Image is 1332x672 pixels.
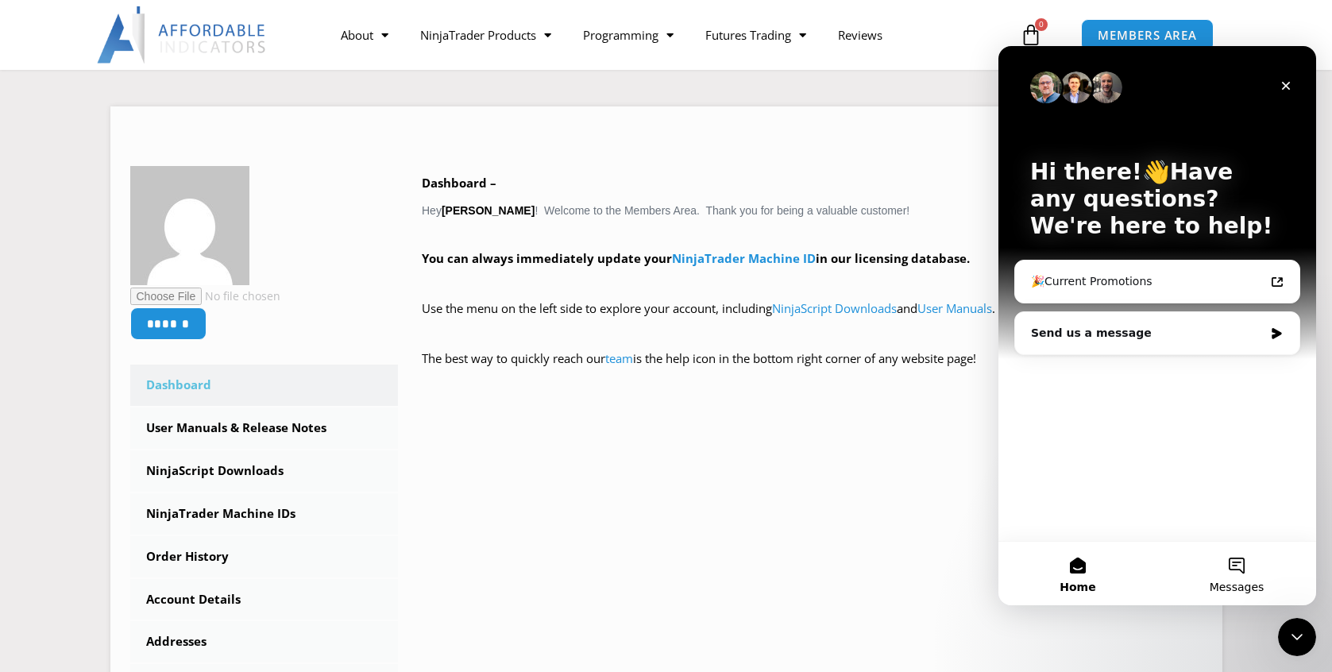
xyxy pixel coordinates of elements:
iframe: Intercom live chat [998,46,1316,605]
a: User Manuals & Release Notes [130,407,399,449]
a: Account Details [130,579,399,620]
a: About [325,17,404,53]
nav: Menu [325,17,1016,53]
a: NinjaTrader Machine IDs [130,493,399,535]
a: Order History [130,536,399,577]
a: NinjaScript Downloads [772,300,897,316]
a: NinjaScript Downloads [130,450,399,492]
strong: You can always immediately update your in our licensing database. [422,250,970,266]
a: NinjaTrader Machine ID [672,250,816,266]
a: Reviews [822,17,898,53]
a: 0 [996,12,1066,58]
span: MEMBERS AREA [1098,29,1197,41]
span: 0 [1035,18,1048,31]
strong: [PERSON_NAME] [442,204,535,217]
iframe: Intercom live chat [1278,618,1316,656]
p: Use the menu on the left side to explore your account, including and . [422,298,1203,342]
a: NinjaTrader Products [404,17,567,53]
a: User Manuals [917,300,992,316]
div: Hey ! Welcome to the Members Area. Thank you for being a valuable customer! [422,172,1203,392]
a: Addresses [130,621,399,662]
a: Dashboard [130,365,399,406]
b: Dashboard – [422,175,496,191]
a: Futures Trading [689,17,822,53]
p: The best way to quickly reach our is the help icon in the bottom right corner of any website page! [422,348,1203,392]
img: LogoAI | Affordable Indicators – NinjaTrader [97,6,268,64]
a: team [605,350,633,366]
a: Programming [567,17,689,53]
a: MEMBERS AREA [1081,19,1214,52]
img: 03ad9c4cb5e0fd2567280c0fcec50e89b45999496ffb71dd15b0be532310438f [130,166,249,285]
